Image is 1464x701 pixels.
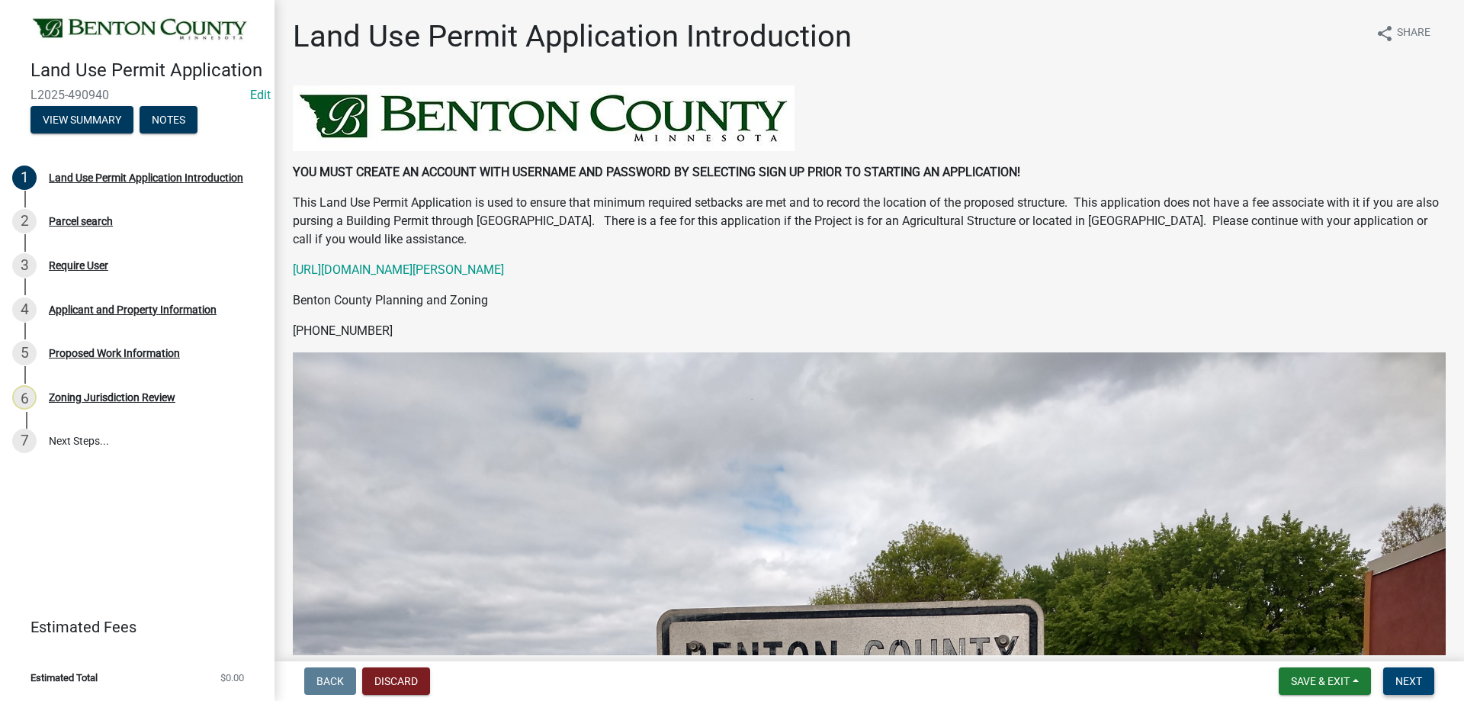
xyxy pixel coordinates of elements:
[293,85,795,151] img: BENTON_HEADER_6a8b96a6-b3ba-419c-b71a-ca67a580911a.jfif
[30,59,262,82] h4: Land Use Permit Application
[250,88,271,102] a: Edit
[1383,667,1434,695] button: Next
[30,673,98,683] span: Estimated Total
[293,262,504,277] a: [URL][DOMAIN_NAME][PERSON_NAME]
[12,385,37,410] div: 6
[12,297,37,322] div: 4
[49,260,108,271] div: Require User
[293,322,1446,340] p: [PHONE_NUMBER]
[30,114,133,127] wm-modal-confirm: Summary
[49,172,243,183] div: Land Use Permit Application Introduction
[362,667,430,695] button: Discard
[1397,24,1430,43] span: Share
[140,114,197,127] wm-modal-confirm: Notes
[49,392,175,403] div: Zoning Jurisdiction Review
[30,88,244,102] span: L2025-490940
[12,209,37,233] div: 2
[304,667,356,695] button: Back
[1376,24,1394,43] i: share
[30,16,250,43] img: Benton County, Minnesota
[12,341,37,365] div: 5
[12,253,37,278] div: 3
[316,675,344,687] span: Back
[293,194,1446,249] p: This Land Use Permit Application is used to ensure that minimum required setbacks are met and to ...
[12,166,37,190] div: 1
[293,18,852,55] h1: Land Use Permit Application Introduction
[49,304,217,315] div: Applicant and Property Information
[220,673,244,683] span: $0.00
[30,106,133,133] button: View Summary
[49,216,113,227] div: Parcel search
[12,429,37,453] div: 7
[250,88,271,102] wm-modal-confirm: Edit Application Number
[1279,667,1371,695] button: Save & Exit
[1291,675,1350,687] span: Save & Exit
[293,165,1020,179] strong: YOU MUST CREATE AN ACCOUNT WITH USERNAME AND PASSWORD BY SELECTING SIGN UP PRIOR TO STARTING AN A...
[12,612,250,642] a: Estimated Fees
[1363,18,1443,48] button: shareShare
[49,348,180,359] div: Proposed Work Information
[1395,675,1422,687] span: Next
[140,106,197,133] button: Notes
[293,291,1446,310] p: Benton County Planning and Zoning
